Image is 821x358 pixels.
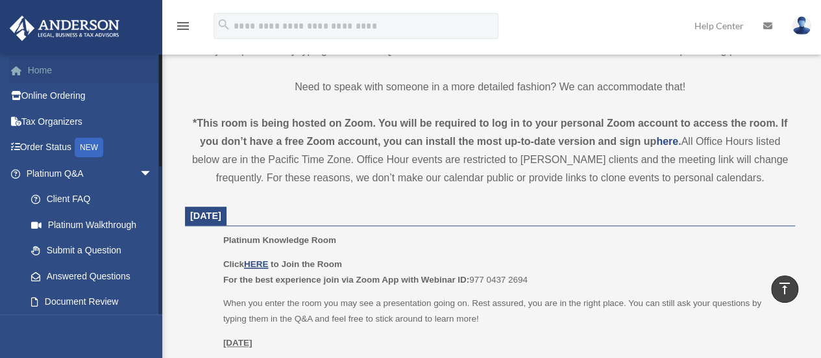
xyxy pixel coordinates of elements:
b: For the best experience join via Zoom App with Webinar ID: [223,275,469,285]
a: Order StatusNEW [9,134,172,161]
a: Home [9,57,172,83]
a: Online Ordering [9,83,172,109]
span: [DATE] [190,211,221,221]
i: menu [175,18,191,34]
p: Need to speak with someone in a more detailed fashion? We can accommodate that! [185,78,795,96]
a: Platinum Walkthrough [18,212,172,238]
a: Answered Questions [18,263,172,289]
span: Platinum Knowledge Room [223,235,336,245]
img: User Pic [792,16,811,35]
strong: . [678,136,681,147]
div: All Office Hours listed below are in the Pacific Time Zone. Office Hour events are restricted to ... [185,114,795,187]
a: Tax Organizers [9,109,172,134]
span: arrow_drop_down [140,160,165,187]
img: Anderson Advisors Platinum Portal [6,16,123,41]
strong: *This room is being hosted on Zoom. You will be required to log in to your personal Zoom account ... [193,118,787,147]
a: Client FAQ [18,186,172,212]
i: vertical_align_top [777,281,792,296]
p: 977 0437 2694 [223,257,786,287]
a: menu [175,23,191,34]
i: search [217,18,231,32]
a: HERE [244,259,268,269]
a: Document Review [18,289,172,315]
b: to Join the Room [271,259,342,269]
a: Submit a Question [18,238,172,264]
a: here [656,136,678,147]
u: [DATE] [223,338,252,348]
b: Click [223,259,271,269]
p: When you enter the room you may see a presentation going on. Rest assured, you are in the right p... [223,296,786,326]
div: NEW [75,138,103,157]
a: Platinum Q&Aarrow_drop_down [9,160,172,186]
a: vertical_align_top [771,275,798,303]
